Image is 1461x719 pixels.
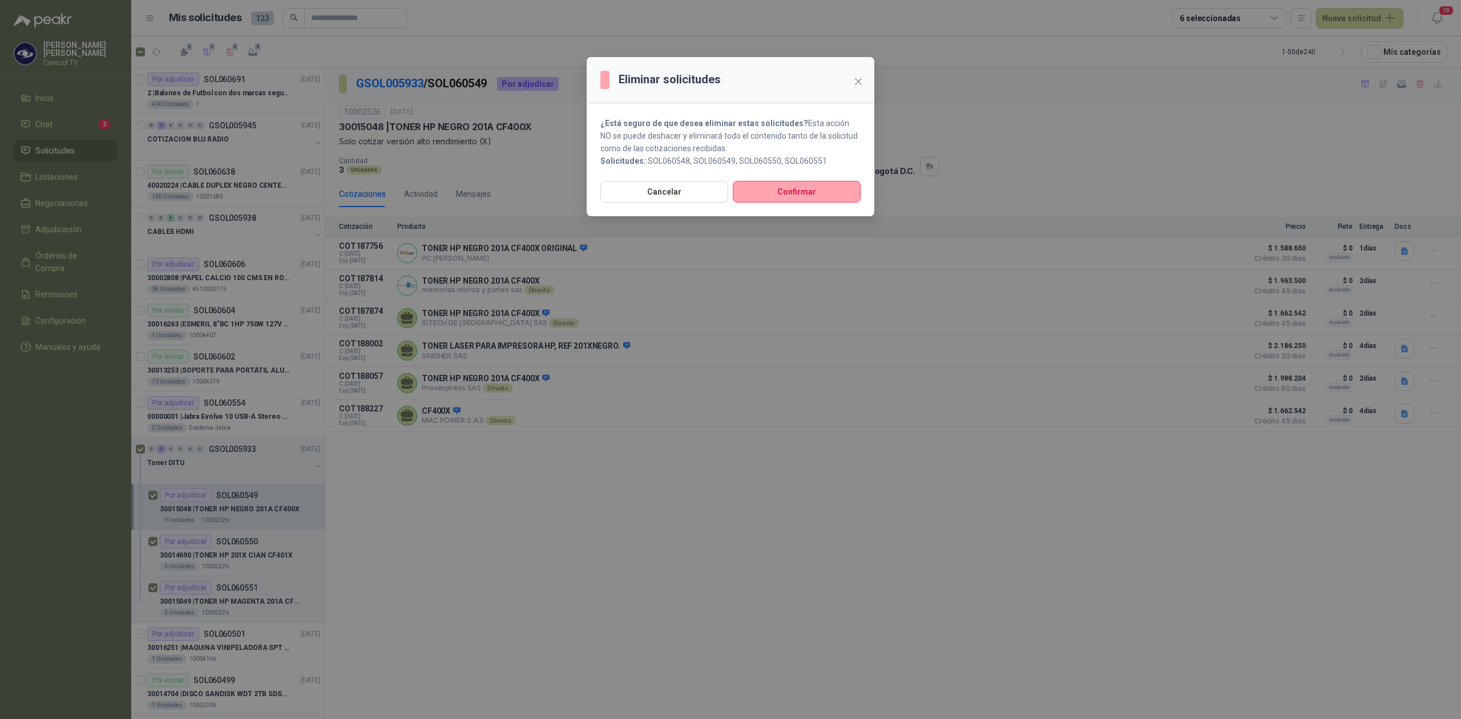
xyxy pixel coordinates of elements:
button: Close [849,72,867,91]
button: Cancelar [600,181,728,203]
span: close [854,77,863,86]
h3: Eliminar solicitudes [619,71,721,88]
b: Solicitudes: [600,156,646,165]
p: SOL060548, SOL060549, SOL060550, SOL060551 [600,155,861,167]
button: Confirmar [733,181,861,203]
p: Esta acción NO se puede deshacer y eliminará todo el contenido tanto de la solicitud como de las ... [600,117,861,155]
strong: ¿Está seguro de que desea eliminar estas solicitudes? [600,119,808,128]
